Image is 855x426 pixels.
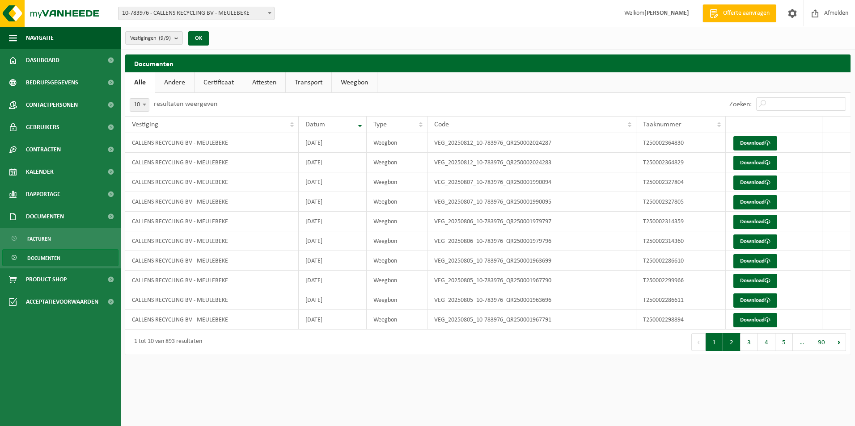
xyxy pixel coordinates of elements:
[132,121,158,128] span: Vestiging
[130,334,202,350] div: 1 tot 10 van 893 resultaten
[811,333,832,351] button: 90
[119,7,274,20] span: 10-783976 - CALLENS RECYCLING BV - MEULEBEKE
[2,230,119,247] a: Facturen
[26,138,61,161] span: Contracten
[427,172,637,192] td: VEG_20250807_10-783976_QR250001990094
[636,133,726,153] td: T250002364830
[367,251,427,271] td: Weegbon
[125,251,299,271] td: CALLENS RECYCLING BV - MEULEBEKE
[332,72,377,93] a: Weegbon
[636,172,726,192] td: T250002327804
[733,254,777,268] a: Download
[27,250,60,267] span: Documenten
[125,271,299,290] td: CALLENS RECYCLING BV - MEULEBEKE
[733,156,777,170] a: Download
[434,121,449,128] span: Code
[636,290,726,310] td: T250002286611
[26,27,54,49] span: Navigatie
[721,9,772,18] span: Offerte aanvragen
[367,231,427,251] td: Weegbon
[427,251,637,271] td: VEG_20250805_10-783976_QR250001963699
[367,153,427,172] td: Weegbon
[636,231,726,251] td: T250002314360
[26,205,64,228] span: Documenten
[367,192,427,212] td: Weegbon
[729,101,752,108] label: Zoeken:
[723,333,741,351] button: 2
[741,333,758,351] button: 3
[427,212,637,231] td: VEG_20250806_10-783976_QR250001979797
[733,175,777,190] a: Download
[427,231,637,251] td: VEG_20250806_10-783976_QR250001979796
[636,212,726,231] td: T250002314359
[367,212,427,231] td: Weegbon
[26,71,78,94] span: Bedrijfsgegevens
[367,133,427,153] td: Weegbon
[26,49,59,71] span: Dashboard
[733,313,777,327] a: Download
[427,310,637,330] td: VEG_20250805_10-783976_QR250001967791
[733,293,777,308] a: Download
[733,136,777,150] a: Download
[427,133,637,153] td: VEG_20250812_10-783976_QR250002024287
[299,133,367,153] td: [DATE]
[644,10,689,17] strong: [PERSON_NAME]
[636,192,726,212] td: T250002327805
[299,251,367,271] td: [DATE]
[367,290,427,310] td: Weegbon
[26,161,54,183] span: Kalender
[427,290,637,310] td: VEG_20250805_10-783976_QR250001963696
[733,274,777,288] a: Download
[758,333,775,351] button: 4
[305,121,325,128] span: Datum
[159,35,171,41] count: (9/9)
[125,172,299,192] td: CALLENS RECYCLING BV - MEULEBEKE
[832,333,846,351] button: Next
[733,234,777,249] a: Download
[125,310,299,330] td: CALLENS RECYCLING BV - MEULEBEKE
[26,268,67,291] span: Product Shop
[130,32,171,45] span: Vestigingen
[130,99,149,111] span: 10
[125,212,299,231] td: CALLENS RECYCLING BV - MEULEBEKE
[299,172,367,192] td: [DATE]
[125,290,299,310] td: CALLENS RECYCLING BV - MEULEBEKE
[125,31,183,45] button: Vestigingen(9/9)
[125,54,851,72] h2: Documenten
[2,249,119,266] a: Documenten
[154,100,217,108] label: resultaten weergeven
[636,271,726,290] td: T250002299966
[427,271,637,290] td: VEG_20250805_10-783976_QR250001967790
[427,192,637,212] td: VEG_20250807_10-783976_QR250001990095
[26,94,78,116] span: Contactpersonen
[299,290,367,310] td: [DATE]
[26,291,98,313] span: Acceptatievoorwaarden
[27,230,51,247] span: Facturen
[26,183,60,205] span: Rapportage
[299,310,367,330] td: [DATE]
[706,333,723,351] button: 1
[373,121,387,128] span: Type
[643,121,681,128] span: Taaknummer
[427,153,637,172] td: VEG_20250812_10-783976_QR250002024283
[636,310,726,330] td: T250002298894
[733,195,777,209] a: Download
[243,72,285,93] a: Attesten
[733,215,777,229] a: Download
[775,333,793,351] button: 5
[125,231,299,251] td: CALLENS RECYCLING BV - MEULEBEKE
[26,116,59,138] span: Gebruikers
[125,133,299,153] td: CALLENS RECYCLING BV - MEULEBEKE
[299,153,367,172] td: [DATE]
[636,153,726,172] td: T250002364829
[299,212,367,231] td: [DATE]
[299,231,367,251] td: [DATE]
[367,271,427,290] td: Weegbon
[155,72,194,93] a: Andere
[125,72,155,93] a: Alle
[793,333,811,351] span: …
[367,172,427,192] td: Weegbon
[299,192,367,212] td: [DATE]
[125,153,299,172] td: CALLENS RECYCLING BV - MEULEBEKE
